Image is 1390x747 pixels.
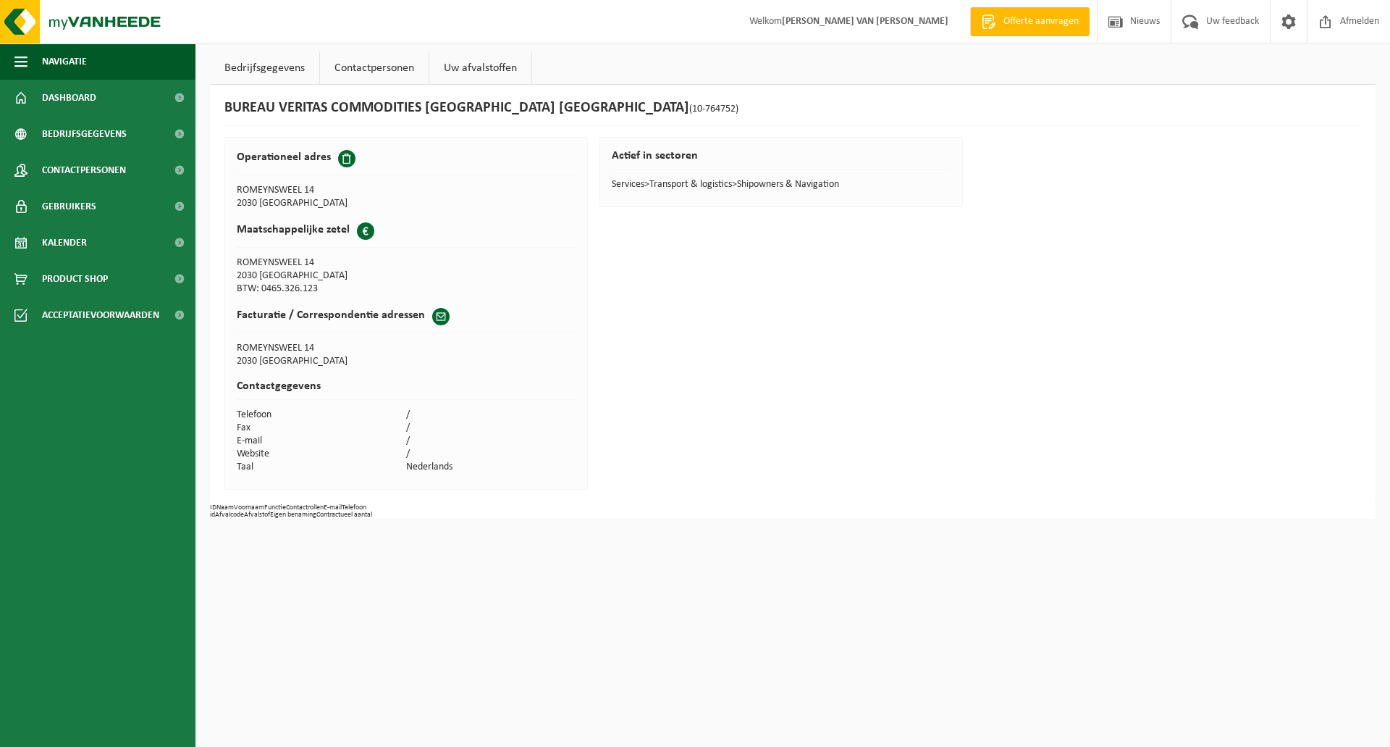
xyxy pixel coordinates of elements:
td: Services>Transport & logistics>Shipowners & Navigation [612,178,951,191]
td: ROMEYNSWEEL 14 [237,184,407,197]
th: id [210,512,215,519]
h2: Maatschappelijke zetel [237,222,350,237]
h2: Contactgegevens [237,380,576,400]
th: Afvalcode [215,512,244,519]
th: Eigen benaming [270,512,316,519]
td: Taal [237,461,407,474]
span: Dashboard [42,80,96,116]
h2: Facturatie / Correspondentie adressen [237,308,425,322]
th: ID [210,504,216,512]
td: Nederlands [406,461,576,474]
th: Voornaam [234,504,264,512]
span: Navigatie [42,43,87,80]
th: Functie [264,504,286,512]
td: / [406,435,576,448]
a: Uw afvalstoffen [429,51,531,85]
td: 2030 [GEOGRAPHIC_DATA] [237,270,407,283]
span: Acceptatievoorwaarden [42,297,159,333]
td: E-mail [237,435,407,448]
td: / [406,448,576,461]
td: / [406,422,576,435]
a: Bedrijfsgegevens [210,51,319,85]
a: Contactpersonen [320,51,429,85]
span: Gebruikers [42,188,96,225]
span: (10-764752) [689,104,738,114]
td: ROMEYNSWEEL 14 [237,256,407,270]
h1: BUREAU VERITAS COMMODITIES [GEOGRAPHIC_DATA] [GEOGRAPHIC_DATA] [224,99,738,118]
span: Bedrijfsgegevens [42,116,127,152]
span: Offerte aanvragen [1000,14,1082,29]
td: / [406,409,576,422]
span: Product Shop [42,261,108,297]
h2: Actief in sectoren [612,150,951,170]
a: Offerte aanvragen [970,7,1090,36]
th: E-mail [324,504,342,512]
td: 2030 [GEOGRAPHIC_DATA] [237,197,407,210]
span: Kalender [42,225,87,261]
th: Naam [216,504,234,512]
td: Website [237,448,407,461]
td: ROMEYNSWEEL 14 [237,342,576,355]
th: Contactrollen [286,504,324,512]
td: BTW: 0465.326.123 [237,283,407,296]
td: Telefoon [237,409,407,422]
td: 2030 [GEOGRAPHIC_DATA] [237,355,576,368]
td: Fax [237,422,407,435]
th: Contractueel aantal [316,512,372,519]
th: Telefoon [342,504,366,512]
strong: [PERSON_NAME] VAN [PERSON_NAME] [782,16,948,27]
h2: Operationeel adres [237,150,331,164]
span: Contactpersonen [42,152,126,188]
th: Afvalstof [244,512,270,519]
